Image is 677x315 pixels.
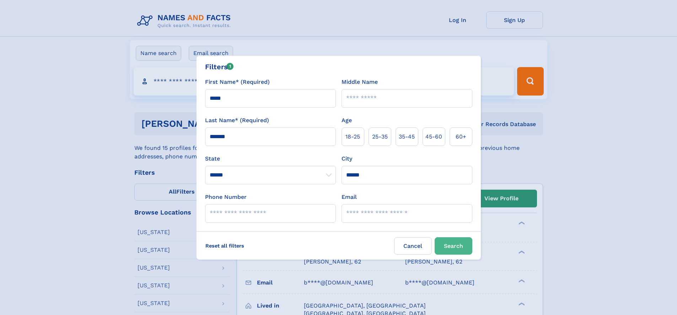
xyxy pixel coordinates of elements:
span: 25‑35 [372,132,388,141]
span: 60+ [456,132,466,141]
label: Email [342,193,357,201]
label: State [205,154,336,163]
label: City [342,154,352,163]
div: Filters [205,61,234,72]
label: First Name* (Required) [205,78,270,86]
span: 35‑45 [399,132,415,141]
label: Middle Name [342,78,378,86]
button: Search [435,237,472,255]
span: 18‑25 [345,132,360,141]
label: Age [342,116,352,125]
label: Reset all filters [201,237,249,254]
label: Cancel [394,237,432,255]
label: Last Name* (Required) [205,116,269,125]
span: 45‑60 [425,132,442,141]
label: Phone Number [205,193,247,201]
